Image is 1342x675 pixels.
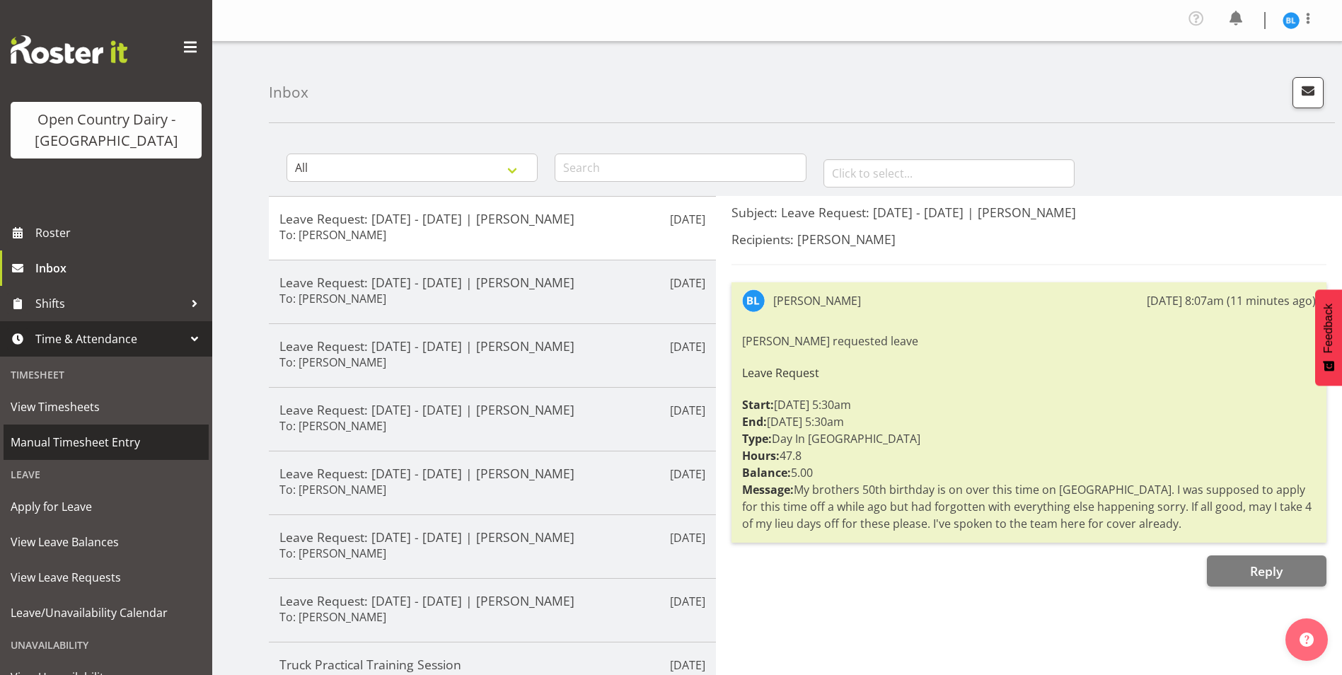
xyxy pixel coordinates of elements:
p: [DATE] [670,466,705,483]
h6: To: [PERSON_NAME] [279,483,386,497]
h6: Leave Request [742,367,1316,379]
p: [DATE] [670,338,705,355]
span: Reply [1250,562,1283,579]
h5: Leave Request: [DATE] - [DATE] | [PERSON_NAME] [279,338,705,354]
h5: Leave Request: [DATE] - [DATE] | [PERSON_NAME] [279,275,705,290]
a: Apply for Leave [4,489,209,524]
h6: To: [PERSON_NAME] [279,419,386,433]
a: Manual Timesheet Entry [4,425,209,460]
p: [DATE] [670,402,705,419]
img: help-xxl-2.png [1300,633,1314,647]
a: Leave/Unavailability Calendar [4,595,209,630]
strong: End: [742,414,767,429]
div: Leave [4,460,209,489]
input: Search [555,154,806,182]
span: Shifts [35,293,184,314]
strong: Balance: [742,465,791,480]
a: View Leave Balances [4,524,209,560]
span: View Leave Requests [11,567,202,588]
span: Inbox [35,258,205,279]
span: View Leave Balances [11,531,202,553]
p: [DATE] [670,275,705,292]
div: Open Country Dairy - [GEOGRAPHIC_DATA] [25,109,187,151]
h5: Leave Request: [DATE] - [DATE] | [PERSON_NAME] [279,593,705,608]
a: View Timesheets [4,389,209,425]
h5: Subject: Leave Request: [DATE] - [DATE] | [PERSON_NAME] [731,204,1326,220]
h4: Inbox [269,84,308,100]
button: Feedback - Show survey [1315,289,1342,386]
h5: Leave Request: [DATE] - [DATE] | [PERSON_NAME] [279,402,705,417]
div: [PERSON_NAME] requested leave [DATE] 5:30am [DATE] 5:30am Day In [GEOGRAPHIC_DATA] 47.8 5.00 My b... [742,329,1316,536]
span: Leave/Unavailability Calendar [11,602,202,623]
span: Roster [35,222,205,243]
h5: Leave Request: [DATE] - [DATE] | [PERSON_NAME] [279,529,705,545]
p: [DATE] [670,657,705,674]
div: [PERSON_NAME] [773,292,861,309]
div: Unavailability [4,630,209,659]
div: Timesheet [4,360,209,389]
img: Rosterit website logo [11,35,127,64]
h6: To: [PERSON_NAME] [279,610,386,624]
h6: To: [PERSON_NAME] [279,292,386,306]
img: bruce-lind7400.jpg [742,289,765,312]
h5: Truck Practical Training Session [279,657,705,672]
strong: Type: [742,431,772,446]
h5: Recipients: [PERSON_NAME] [731,231,1326,247]
div: [DATE] 8:07am (11 minutes ago) [1147,292,1316,309]
button: Reply [1207,555,1326,587]
strong: Hours: [742,448,780,463]
span: Feedback [1322,304,1335,353]
h6: To: [PERSON_NAME] [279,355,386,369]
h5: Leave Request: [DATE] - [DATE] | [PERSON_NAME] [279,211,705,226]
h6: To: [PERSON_NAME] [279,228,386,242]
strong: Message: [742,482,794,497]
span: Apply for Leave [11,496,202,517]
p: [DATE] [670,593,705,610]
p: [DATE] [670,529,705,546]
h6: To: [PERSON_NAME] [279,546,386,560]
span: Time & Attendance [35,328,184,350]
a: View Leave Requests [4,560,209,595]
input: Click to select... [823,159,1075,187]
span: View Timesheets [11,396,202,417]
img: bruce-lind7400.jpg [1283,12,1300,29]
span: Manual Timesheet Entry [11,432,202,453]
strong: Start: [742,397,774,412]
h5: Leave Request: [DATE] - [DATE] | [PERSON_NAME] [279,466,705,481]
p: [DATE] [670,211,705,228]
